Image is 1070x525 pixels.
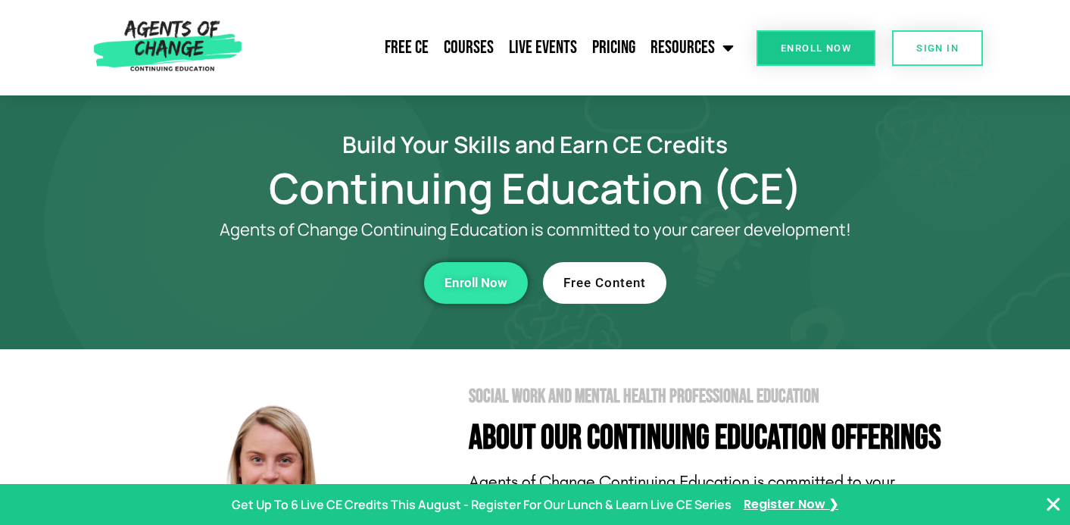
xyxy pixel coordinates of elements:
[469,472,895,515] span: Agents of Change Continuing Education is committed to your continuing education needs!
[892,30,983,66] a: SIGN IN
[248,29,741,67] nav: Menu
[916,43,959,53] span: SIGN IN
[563,277,646,289] span: Free Content
[469,421,967,455] h4: About Our Continuing Education Offerings
[445,277,507,289] span: Enroll Now
[436,29,501,67] a: Courses
[469,387,967,406] h2: Social Work and Mental Health Professional Education
[585,29,643,67] a: Pricing
[164,220,906,239] p: Agents of Change Continuing Education is committed to your career development!
[744,494,838,516] a: Register Now ❯
[756,30,875,66] a: Enroll Now
[781,43,851,53] span: Enroll Now
[104,133,967,155] h2: Build Your Skills and Earn CE Credits
[232,494,732,516] p: Get Up To 6 Live CE Credits This August - Register For Our Lunch & Learn Live CE Series
[1044,495,1062,514] button: Close Banner
[643,29,741,67] a: Resources
[377,29,436,67] a: Free CE
[424,262,528,304] a: Enroll Now
[543,262,666,304] a: Free Content
[501,29,585,67] a: Live Events
[104,170,967,205] h1: Continuing Education (CE)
